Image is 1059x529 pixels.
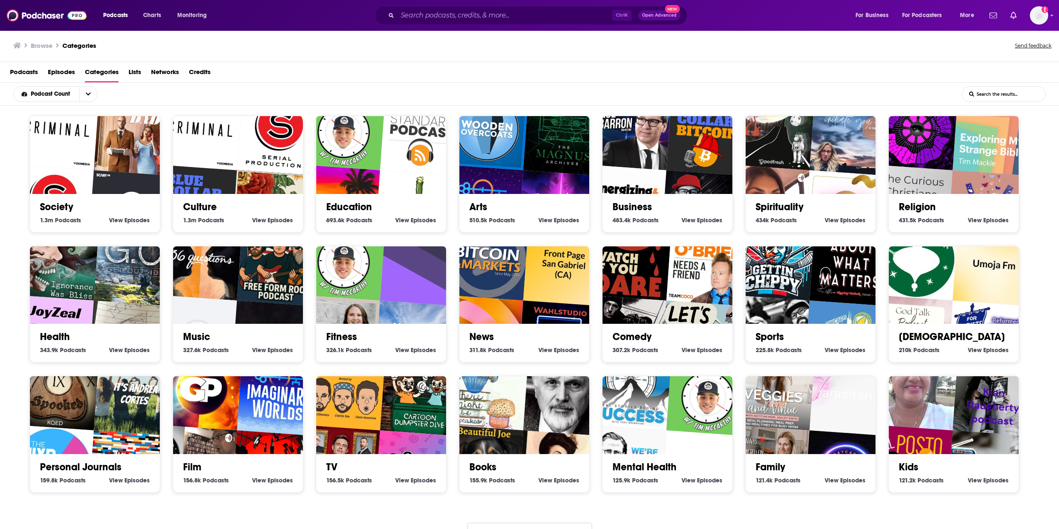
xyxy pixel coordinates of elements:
span: Podcasts [918,216,944,224]
span: 343.9k [40,346,58,354]
span: Episodes [268,346,293,354]
button: open menu [171,9,218,22]
span: 155.9k [469,477,487,484]
span: View [968,477,982,484]
span: Podcasts [203,346,229,354]
a: View Film Episodes [252,477,293,484]
span: Episodes [411,216,436,224]
img: Initiate You [809,92,893,176]
h2: Choose List sort [13,86,110,102]
span: View [538,477,552,484]
span: Episodes [411,477,436,484]
img: The Real Stories Behind Success [589,348,672,431]
span: Episodes [554,477,579,484]
div: Welcome kids 1 - August 30 [875,348,958,431]
a: TV [326,461,337,473]
span: Episodes [983,216,1009,224]
img: Free Form Rock Podcast [237,223,320,306]
span: Podcasts [203,477,229,484]
a: Film [183,461,201,473]
img: Front Page San Gabriel (CA) [523,223,606,306]
a: Culture [183,201,217,213]
span: Podcasts [913,346,940,354]
div: Your Mom & Dad [94,92,177,176]
a: View Religion Episodes [968,216,1009,224]
div: Conan O’Brien Needs A Friend [666,223,749,306]
img: Imaginary Worlds [237,353,320,436]
a: 327.6k Music Podcasts [183,346,229,354]
span: New [665,5,680,13]
span: Logged in as gabrielle.gantz [1030,6,1048,25]
span: 307.2k [613,346,630,354]
a: View Society Episodes [109,216,150,224]
img: About What Matters [809,223,893,306]
img: The Magnus Archives [523,92,606,176]
a: Comedy [613,330,652,343]
span: Episodes [840,216,866,224]
a: View Spirituality Episodes [825,216,866,224]
a: 156.8k Film Podcasts [183,477,229,484]
div: Veggies & Virtue [732,348,815,431]
span: Podcasts [918,477,944,484]
button: Send feedback [1012,40,1054,52]
span: Open Advanced [642,13,677,17]
h3: Browse [31,42,52,50]
span: 483.4k [613,216,631,224]
span: View [825,346,838,354]
a: 1.3m Society Podcasts [40,216,81,224]
span: Episodes [697,346,722,354]
span: Episodes [983,477,1009,484]
a: 307.2k Comedy Podcasts [613,346,658,354]
span: Episodes [268,477,293,484]
span: 210k [899,346,912,354]
a: Society [40,201,73,213]
div: Blue Collar Bitcoin [666,92,749,176]
span: Podcasts [489,216,515,224]
a: Show notifications dropdown [986,8,1000,22]
div: There Might Be Cupcakes Podcast [446,348,529,431]
img: The Paul Barron Crypto Show [589,87,672,170]
span: Podcasts [103,10,128,21]
span: Episodes [124,477,150,484]
a: 210k [DEMOGRAPHIC_DATA] Podcasts [899,346,940,354]
img: The Bitcoin Standard Podcast [380,92,463,176]
a: Charts [138,9,166,22]
a: Sports [756,330,784,343]
span: View [682,477,695,484]
img: Podchaser - Follow, Share and Rate Podcasts [7,7,87,23]
span: 1.3m [183,216,196,224]
span: 121.2k [899,477,916,484]
span: View [252,477,266,484]
div: Serial [237,92,320,176]
span: 311.8k [469,346,486,354]
img: It’s Andrea Cortes [94,353,177,436]
span: Episodes [840,346,866,354]
span: Podcasts [346,477,372,484]
span: 125.9k [613,477,630,484]
img: 20TIMinutes: A Mental Health Podcast [303,87,386,170]
div: Cent'anni sono un giorno Roberto Roversi [523,353,606,436]
span: 156.5k [326,477,344,484]
a: View [DEMOGRAPHIC_DATA] Episodes [968,346,1009,354]
img: Christmas Clatter Podcast [875,217,958,301]
span: View [538,346,552,354]
a: Lists [129,65,141,82]
span: 510.5k [469,216,487,224]
a: News [469,330,494,343]
div: Wooden Overcoats [446,87,529,170]
a: Categories [85,65,119,82]
span: Podcasts [488,346,514,354]
div: 36 Questions – The Podcast Musical [159,217,243,301]
span: Podcasts [60,477,86,484]
a: Music [183,330,210,343]
img: Umoja Fm [952,223,1036,306]
div: Criminal [16,87,99,170]
img: Duncan Trussell Family Hour [875,87,958,170]
span: Networks [151,65,179,82]
span: Podcasts [55,216,81,224]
